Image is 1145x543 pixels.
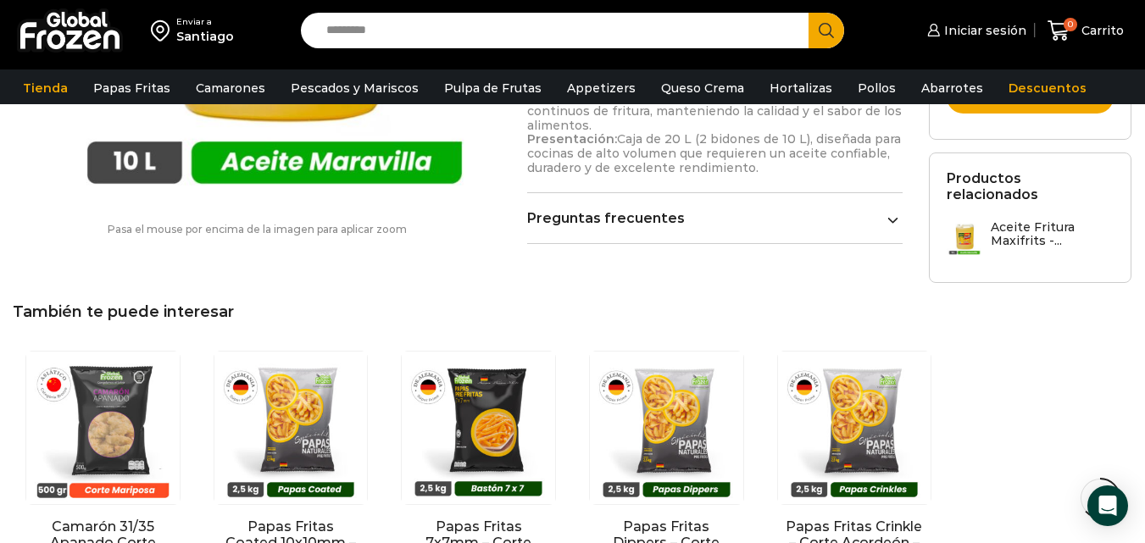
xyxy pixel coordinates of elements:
[940,22,1026,39] span: Iniciar sesión
[13,302,234,321] span: También te puede interesar
[527,210,903,226] a: Preguntas frecuentes
[176,28,234,45] div: Santiago
[14,72,76,104] a: Tienda
[849,72,904,104] a: Pollos
[947,220,1114,257] a: Aceite Fritura Maxifrits -...
[1087,485,1128,526] div: Open Intercom Messenger
[991,220,1114,249] h3: Aceite Fritura Maxifrits -...
[85,72,179,104] a: Papas Fritas
[1077,22,1124,39] span: Carrito
[947,170,1114,202] h2: Productos relacionados
[151,16,176,45] img: address-field-icon.svg
[1043,11,1128,51] a: 0 Carrito
[13,224,502,235] p: Pasa el mouse por encima de la imagen para aplicar zoom
[1000,72,1095,104] a: Descuentos
[187,72,274,104] a: Camarones
[923,14,1026,47] a: Iniciar sesión
[527,19,903,175] p: Mantener en un lugar fresco, seco y oscuro, alejado de fuentes de calor y luz directa. Evitar la ...
[1064,18,1077,31] span: 0
[761,72,841,104] a: Hortalizas
[527,131,617,147] strong: Presentación:
[809,13,844,48] button: Search button
[436,72,550,104] a: Pulpa de Frutas
[176,16,234,28] div: Enviar a
[559,72,644,104] a: Appetizers
[913,72,992,104] a: Abarrotes
[653,72,753,104] a: Queso Crema
[282,72,427,104] a: Pescados y Mariscos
